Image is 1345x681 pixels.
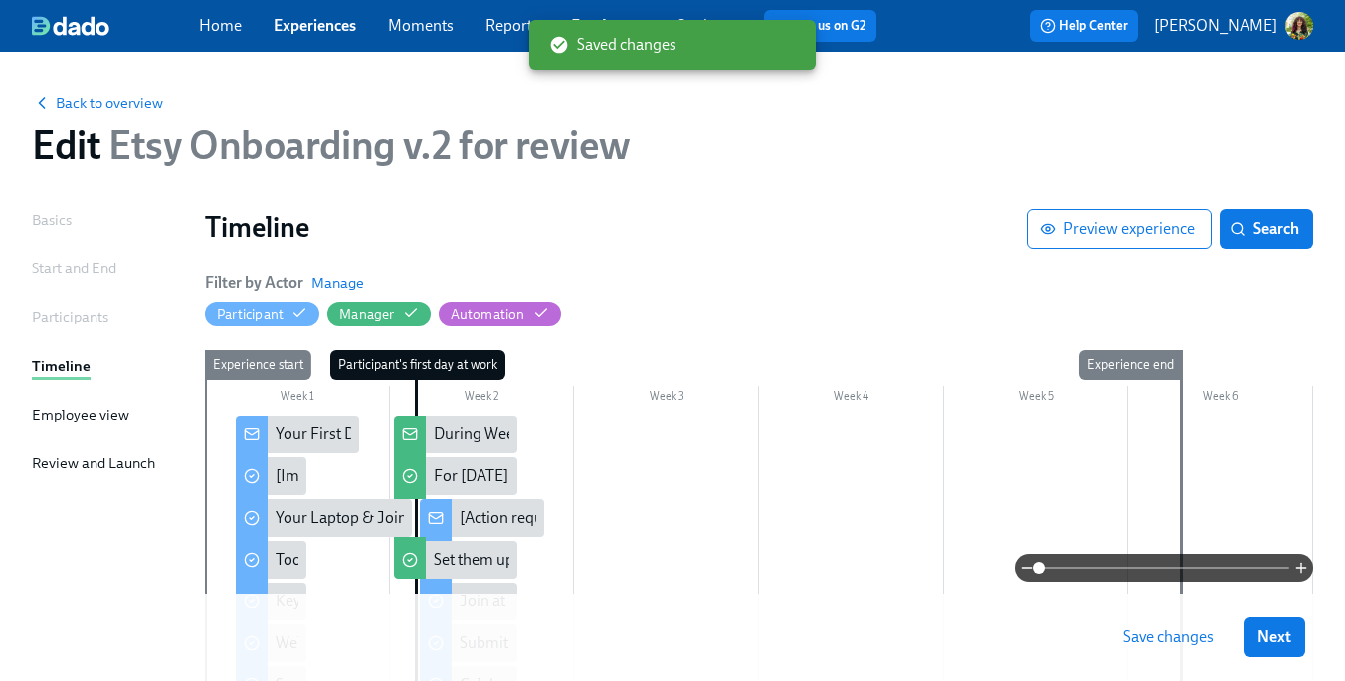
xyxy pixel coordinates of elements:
div: Basics [32,209,72,231]
span: Preview experience [1044,219,1195,239]
div: Set them up with Buddies [434,549,606,571]
a: Moments [388,16,454,35]
span: Save changes [1123,627,1214,647]
span: Saved changes [549,34,676,56]
a: Home [199,16,242,35]
h6: Filter by Actor [205,272,303,294]
div: For [DATE]: Schedule Onboarding Plan Review [394,457,518,495]
div: Experience end [1079,350,1182,380]
button: Help Center [1030,10,1138,42]
div: Participant's first day at work [330,350,505,380]
span: Search [1234,219,1299,239]
div: During Week 1 - Setting {{ participant.firstName }} up for success [394,416,518,453]
div: [Important] Review information in Workday [276,465,571,487]
button: Manager [327,302,430,326]
div: Employee view [32,404,129,426]
div: Hide Participant [217,305,284,324]
div: Week 1 [205,386,390,412]
p: [PERSON_NAME] [1154,15,1277,37]
div: Experience start [205,350,311,380]
div: Join at 11 am EST + Online Learning [420,583,517,620]
h1: Timeline [205,209,1027,245]
div: Your First Day at [GEOGRAPHIC_DATA]! [236,416,360,453]
div: Your First Day at [GEOGRAPHIC_DATA]! [276,424,549,445]
div: Hide Manager [339,305,394,324]
div: Set them up with Buddies [394,541,518,579]
button: Participant [205,302,319,326]
div: [Action required] Congrats on your first day! [420,499,544,537]
div: Join at 11 am EST + Online Learning [460,591,702,612]
div: [Action required] Congrats on your first day! [460,507,757,529]
div: Tools Setup [276,549,354,571]
div: For [DATE]: Schedule Onboarding Plan Review [434,465,749,487]
div: Start and End [32,257,116,279]
h1: Edit [32,121,631,169]
button: Search [1220,209,1313,249]
span: Etsy Onboarding v.2 for review [100,121,631,169]
div: Week 2 [390,386,575,412]
button: Preview experience [1027,209,1212,249]
a: dado [32,16,199,36]
button: Review us on G2 [764,10,876,42]
div: Key systems and tools [276,591,424,612]
span: Next [1257,627,1291,647]
div: Participants [32,306,108,328]
button: Save changes [1109,617,1228,657]
div: Your Laptop & Joining Orientation [236,499,413,537]
div: Week 6 [1128,386,1313,412]
img: dado [32,16,109,36]
span: Help Center [1040,16,1128,36]
button: Next [1244,617,1305,657]
div: During Week 1 - Setting {{ participant.firstName }} up for success [434,424,868,445]
div: Timeline [32,355,91,377]
a: Review us on G2 [774,16,866,36]
button: Automation [439,302,561,326]
div: [Important] Review information in Workday [236,457,307,495]
div: Week 4 [759,386,944,412]
div: Your Laptop & Joining Orientation [276,507,510,529]
div: Hide Automation [451,305,525,324]
div: Week 3 [574,386,759,412]
a: Experiences [274,16,356,35]
button: [PERSON_NAME] [1154,12,1313,40]
img: ACg8ocLclD2tQmfIiewwK1zANg5ba6mICO7ZPBc671k9VM_MGIVYfH83=s96-c [1285,12,1313,40]
div: Week 5 [944,386,1129,412]
a: Reports [485,16,539,35]
div: Tools Setup [236,541,307,579]
button: Back to overview [32,93,163,113]
button: Manage [311,273,364,293]
div: Key systems and tools [236,583,307,620]
div: Review and Launch [32,452,155,474]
